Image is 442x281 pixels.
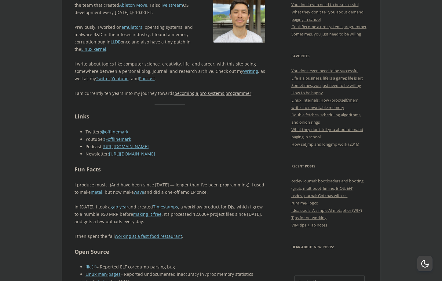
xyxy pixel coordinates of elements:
[75,247,265,256] h2: Open Source
[86,128,265,136] li: Twitter:
[115,233,182,239] a: working at a fast food restaurant
[174,90,251,96] a: becoming a pro systems programmer
[291,163,368,170] h3: Recent Posts
[291,9,363,22] a: What they don't tell you about demand paging in school
[86,263,265,271] li: – Reported ELF coredump parsing bug
[291,215,327,220] a: Tips for networking
[91,189,102,195] a: metal
[96,76,110,81] a: Twitter
[291,141,359,147] a: How setjmp and longjmp work (2016)
[291,97,358,110] a: Linux Internals: How /proc/self/mem writes to unwritable memory
[75,60,265,82] p: I write about topics like computer science, creativity, life, and career, with this site being so...
[291,2,359,7] a: You don't even need to be successful
[243,68,258,74] a: Writing
[111,204,128,210] a: gap year
[291,24,367,29] a: Goal: Become a pro systems programmer
[291,222,327,228] a: VIM tips + lab notes
[291,90,323,96] a: How to be happy
[291,243,368,251] h3: Hear about new posts:
[291,68,358,73] a: You don’t even need to be successful
[160,2,183,8] a: live stream
[75,203,265,225] p: In [DATE], I took a and created , a workflow product for DJs, which I grew to a humble $50 MRR be...
[86,271,121,277] a: Linux man-pages
[291,127,363,140] a: What they don’t tell you about demand paging in school
[139,76,155,81] a: Podcast
[86,271,265,278] li: – Reported undocumented inaccuracy in /proc memory statistics
[291,208,362,213] a: Idea pools: A simple AI metaphor (WIP)
[291,112,361,125] a: Double fetches, scheduling algorithms, and onion rings
[75,24,265,53] p: Previously, I worked on , operating systems, and malware R&D in the infosec industry. I found a m...
[291,193,348,206] a: osdev journal: Gotchas with cc-runtime/libgcc
[291,75,363,81] a: Life is a business; life is a game; life is art
[291,178,363,191] a: osdev journal: bootloaders and booting (grub, multiboot, limine, BIOS, EFI)
[111,39,121,45] a: LLDB
[75,90,265,97] p: I am currently ten years into my journey towards .
[122,24,142,30] a: emulators
[291,83,361,88] a: Sometimes, you just need to be willing
[291,31,361,37] a: Sometimes, you just need to be willing
[111,76,129,81] a: Youtube
[153,204,178,210] a: Timestamps
[134,189,144,195] a: wave
[86,150,265,158] li: Newsletter:
[109,151,155,157] a: [URL][DOMAIN_NAME]
[86,136,265,143] li: Youtube:
[75,233,265,240] p: I then spent the fall .
[291,52,368,60] h3: Favorites
[119,2,147,8] a: Ableton Move
[133,211,162,217] a: making it free
[86,143,265,150] li: Podcast:
[75,112,265,121] h2: Links
[81,46,106,52] a: Linux kernel
[103,144,149,149] a: [URL][DOMAIN_NAME]
[101,129,128,135] a: @offlinemark
[75,181,265,196] p: I produce music. (And have been since [DATE] — longer than I’ve been programming). I used to make...
[86,264,97,270] a: file(1)
[104,136,131,142] a: @offlinemark
[75,165,265,174] h2: Fun Facts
